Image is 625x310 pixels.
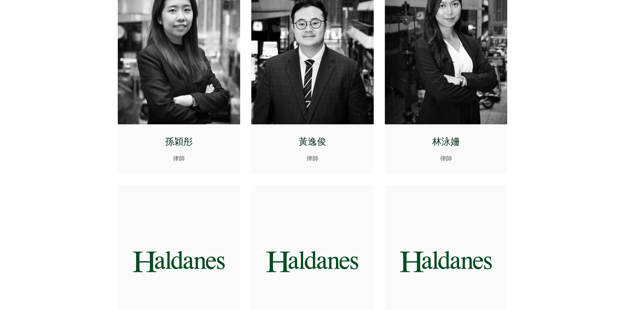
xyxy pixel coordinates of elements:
[390,135,502,149] p: 林泳姍
[257,154,368,163] p: 律師
[390,154,502,163] p: 律師
[123,154,235,163] p: 律師
[257,135,368,149] p: 黃逸俊
[123,135,235,149] p: 孫穎彤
